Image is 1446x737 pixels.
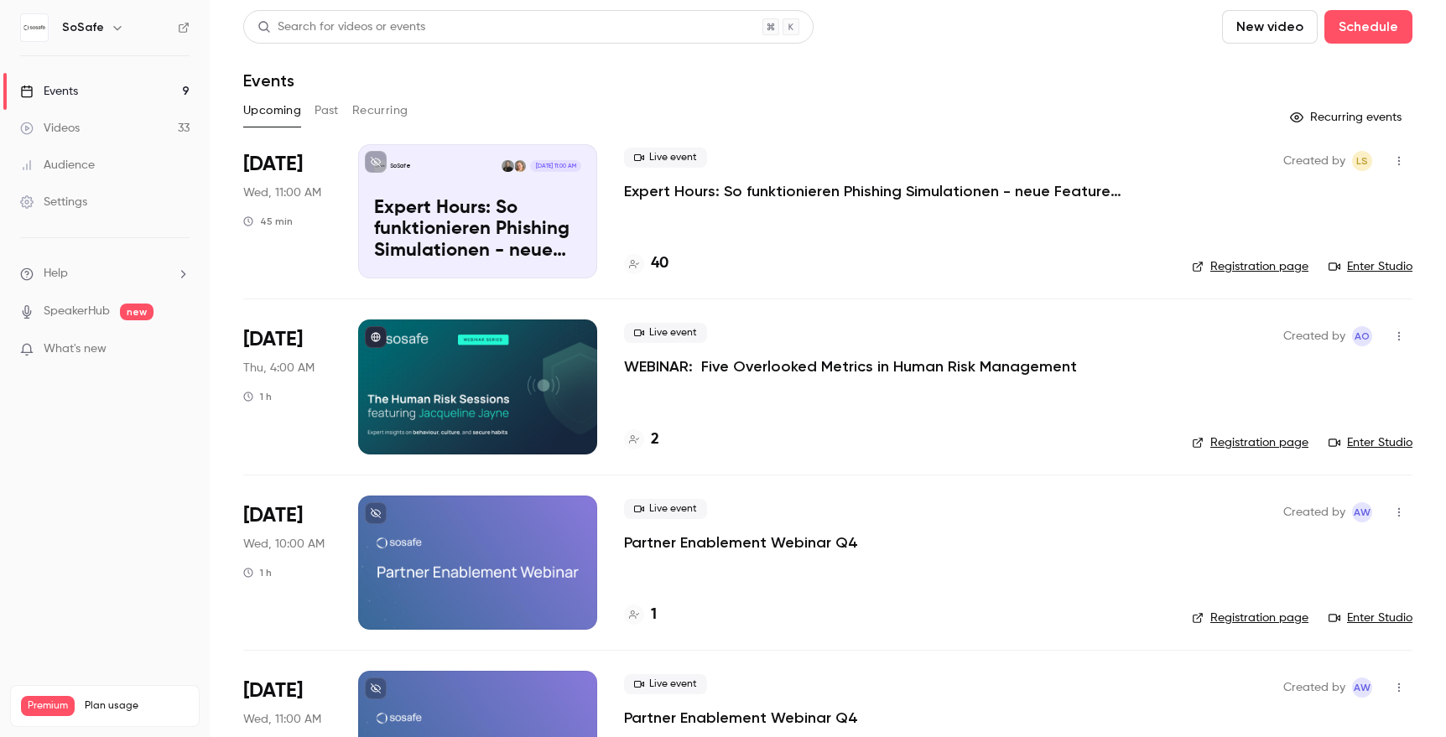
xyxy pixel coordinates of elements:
div: Sep 10 Wed, 11:00 AM (Europe/Berlin) [243,144,331,278]
span: [DATE] [243,677,303,704]
span: Wed, 11:00 AM [243,184,321,201]
h4: 2 [651,428,659,451]
span: Live event [624,499,707,519]
div: Sep 25 Thu, 12:00 PM (Australia/Sydney) [243,319,331,454]
p: SoSafe [390,162,411,170]
span: Premium [21,696,75,716]
span: Live event [624,148,707,168]
span: [DATE] [243,502,303,529]
span: Alexandra Wasilewski [1352,677,1372,698]
img: SoSafe [21,14,48,41]
div: 45 min [243,215,293,228]
div: Settings [20,194,87,210]
a: Enter Studio [1329,258,1412,275]
div: Videos [20,120,80,137]
a: Registration page [1192,610,1308,626]
a: Expert Hours: So funktionieren Phishing Simulationen - neue Features, Tipps & Tricks [624,181,1127,201]
div: 1 h [243,390,272,403]
span: LS [1356,151,1368,171]
button: Upcoming [243,97,301,124]
h4: 1 [651,604,657,626]
span: Created by [1283,502,1345,522]
span: [DATE] [243,326,303,353]
span: Luise Schulz [1352,151,1372,171]
span: What's new [44,340,107,358]
iframe: Noticeable Trigger [169,342,190,357]
span: Alba Oni [1352,326,1372,346]
button: Recurring [352,97,408,124]
span: Wed, 11:00 AM [243,711,321,728]
a: Partner Enablement Webinar Q4 [624,532,858,553]
a: Partner Enablement Webinar Q4 [624,708,858,728]
span: Created by [1283,326,1345,346]
div: Audience [20,157,95,174]
span: [DATE] 11:00 AM [530,160,580,172]
span: new [120,304,153,320]
span: Live event [624,674,707,694]
div: Nov 12 Wed, 10:00 AM (Europe/Berlin) [243,496,331,630]
span: Created by [1283,151,1345,171]
a: 1 [624,604,657,626]
h1: Events [243,70,294,91]
a: Expert Hours: So funktionieren Phishing Simulationen - neue Features, Tipps & TricksSoSafeLuise S... [358,144,597,278]
span: Help [44,265,68,283]
span: Thu, 4:00 AM [243,360,315,376]
a: Enter Studio [1329,434,1412,451]
span: Live event [624,323,707,343]
span: [DATE] [243,151,303,178]
span: Wed, 10:00 AM [243,536,325,553]
button: New video [1222,10,1318,44]
p: Expert Hours: So funktionieren Phishing Simulationen - neue Features, Tipps & Tricks [374,198,581,262]
div: Events [20,83,78,100]
li: help-dropdown-opener [20,265,190,283]
span: AO [1355,326,1370,346]
img: Adriana Hanika [502,160,513,172]
span: Created by [1283,677,1345,698]
a: WEBINAR: Five Overlooked Metrics in Human Risk Management [624,356,1077,376]
button: Schedule [1324,10,1412,44]
a: Enter Studio [1329,610,1412,626]
h6: SoSafe [62,19,104,36]
button: Recurring events [1282,104,1412,131]
div: 1 h [243,566,272,579]
button: Past [315,97,339,124]
a: SpeakerHub [44,303,110,320]
a: 2 [624,428,659,451]
div: Search for videos or events [257,18,425,36]
a: Registration page [1192,258,1308,275]
span: Alexandra Wasilewski [1352,502,1372,522]
span: Plan usage [85,699,189,713]
span: AW [1354,677,1371,698]
a: 40 [624,252,668,275]
a: Registration page [1192,434,1308,451]
h4: 40 [651,252,668,275]
span: AW [1354,502,1371,522]
img: Luise Schulz [514,160,526,172]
